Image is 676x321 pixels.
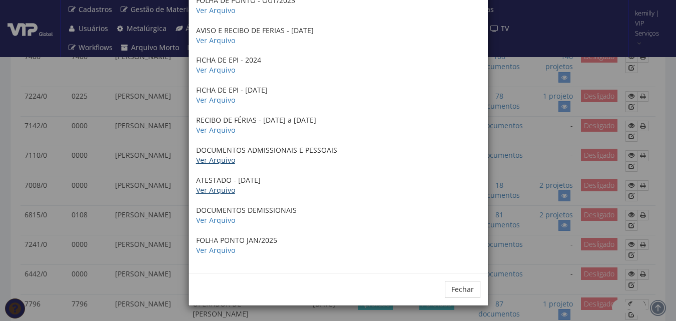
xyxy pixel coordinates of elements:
p: DOCUMENTOS ADMISSIONAIS E PESSOAIS [196,145,480,165]
p: RECIBO DE FÉRIAS - [DATE] a [DATE] [196,115,480,135]
p: FOLHA PONTO JAN/2025 [196,235,480,255]
a: Ver Arquivo [196,65,235,75]
p: FICHA DE EPI - 2024 [196,55,480,75]
a: Ver Arquivo [196,125,235,135]
p: AVISO E RECIBO DE FERIAS - [DATE] [196,26,480,46]
a: Ver Arquivo [196,185,235,195]
a: Ver Arquivo [196,155,235,165]
a: Ver Arquivo [196,215,235,225]
button: Fechar [445,281,480,298]
p: ATESTADO - [DATE] [196,175,480,195]
a: Ver Arquivo [196,95,235,105]
p: FICHA DE EPI - [DATE] [196,85,480,105]
a: Ver Arquivo [196,36,235,45]
a: Ver Arquivo [196,6,235,15]
p: DOCUMENTOS DEMISSIONAIS [196,205,480,225]
a: Ver Arquivo [196,245,235,255]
